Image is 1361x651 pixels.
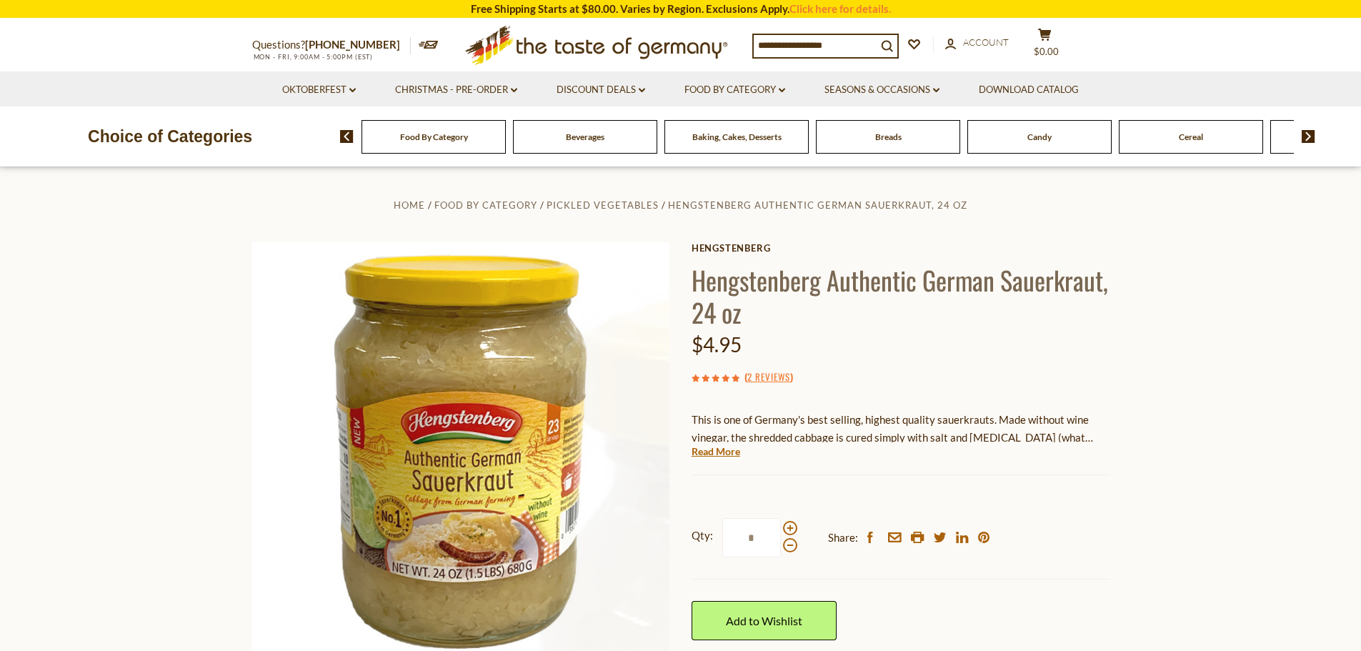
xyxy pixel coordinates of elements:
[252,36,411,54] p: Questions?
[434,199,537,211] a: Food By Category
[395,82,517,98] a: Christmas - PRE-ORDER
[722,518,781,557] input: Qty:
[340,130,354,143] img: previous arrow
[945,35,1009,51] a: Account
[789,2,891,15] a: Click here for details.
[557,82,645,98] a: Discount Deals
[875,131,902,142] a: Breads
[282,82,356,98] a: Oktoberfest
[692,527,713,545] strong: Qty:
[979,82,1079,98] a: Download Catalog
[1034,46,1059,57] span: $0.00
[400,131,468,142] a: Food By Category
[692,242,1110,254] a: Hengstenberg
[566,131,604,142] a: Beverages
[547,199,659,211] a: Pickled Vegetables
[828,529,858,547] span: Share:
[747,369,790,385] a: 2 Reviews
[744,369,793,384] span: ( )
[692,332,742,357] span: $4.95
[692,601,837,640] a: Add to Wishlist
[824,82,939,98] a: Seasons & Occasions
[668,199,967,211] a: Hengstenberg Authentic German Sauerkraut, 24 oz
[963,36,1009,48] span: Account
[692,131,782,142] a: Baking, Cakes, Desserts
[1024,28,1067,64] button: $0.00
[1027,131,1052,142] a: Candy
[692,411,1110,447] p: This is one of Germany's best selling, highest quality sauerkrauts. Made without wine vinegar, th...
[684,82,785,98] a: Food By Category
[1179,131,1203,142] a: Cereal
[252,53,374,61] span: MON - FRI, 9:00AM - 5:00PM (EST)
[305,38,400,51] a: [PHONE_NUMBER]
[692,444,740,459] a: Read More
[692,264,1110,328] h1: Hengstenberg Authentic German Sauerkraut, 24 oz
[394,199,425,211] a: Home
[1302,130,1315,143] img: next arrow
